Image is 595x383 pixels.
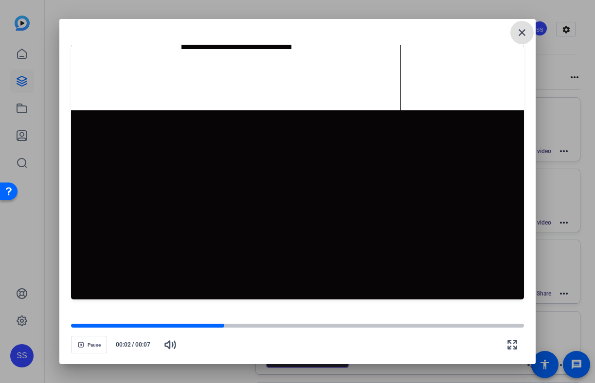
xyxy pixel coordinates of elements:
button: Pause [71,336,107,353]
mat-icon: close [516,27,528,38]
div: / [111,340,155,349]
button: Fullscreen [501,333,524,356]
span: Pause [88,342,101,348]
span: 00:02 [111,340,131,349]
span: 00:07 [135,340,155,349]
button: Mute [159,333,182,356]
